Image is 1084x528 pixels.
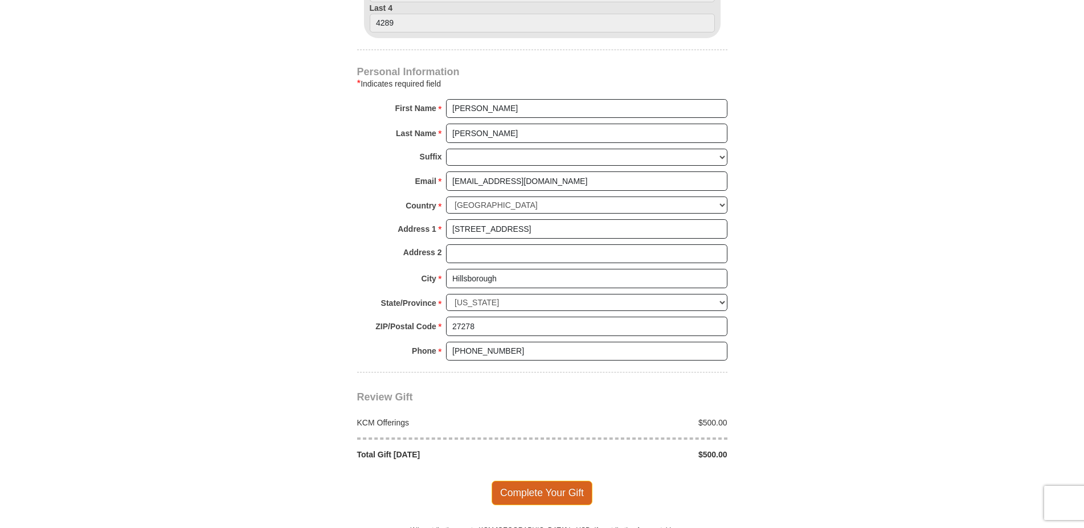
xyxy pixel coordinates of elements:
[492,481,592,505] span: Complete Your Gift
[406,198,436,214] strong: Country
[396,125,436,141] strong: Last Name
[375,318,436,334] strong: ZIP/Postal Code
[420,149,442,165] strong: Suffix
[542,417,734,428] div: $500.00
[370,14,715,33] input: Last 4
[395,100,436,116] strong: First Name
[370,2,715,33] label: Last 4
[415,173,436,189] strong: Email
[351,449,542,460] div: Total Gift [DATE]
[403,244,442,260] strong: Address 2
[421,271,436,286] strong: City
[357,67,727,76] h4: Personal Information
[357,391,413,403] span: Review Gift
[357,77,727,91] div: Indicates required field
[381,295,436,311] strong: State/Province
[398,221,436,237] strong: Address 1
[542,449,734,460] div: $500.00
[351,417,542,428] div: KCM Offerings
[412,343,436,359] strong: Phone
